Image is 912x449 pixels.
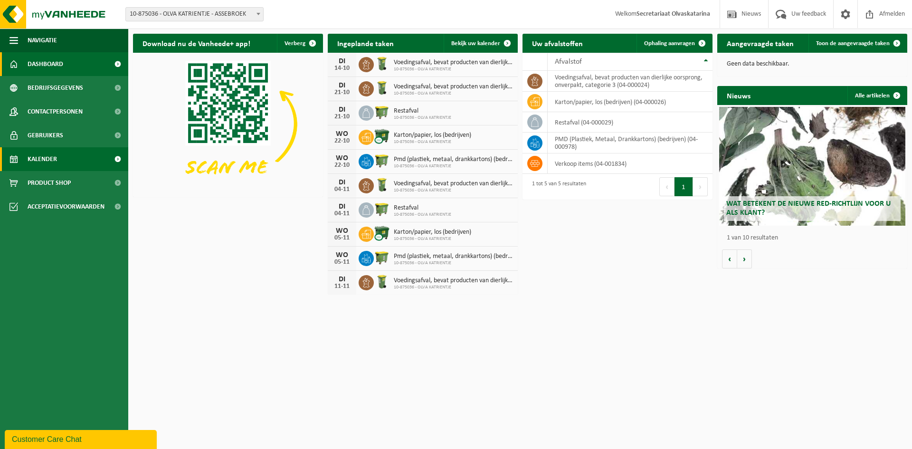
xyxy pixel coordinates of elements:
div: 22-10 [332,138,351,144]
span: 10-875036 - OLVA KATRIENTJE [394,236,471,242]
div: 05-11 [332,259,351,266]
td: verkoop items (04-001834) [548,153,712,174]
span: 10-875036 - OLVA KATRIENTJE - ASSEBROEK [125,7,264,21]
img: WB-1100-CU [374,128,390,144]
span: Restafval [394,204,451,212]
div: 1 tot 5 van 5 resultaten [527,176,586,197]
span: Karton/papier, los (bedrijven) [394,229,471,236]
img: WB-1100-HPE-GN-50 [374,153,390,169]
div: WO [332,251,351,259]
span: Verberg [285,40,305,47]
div: WO [332,154,351,162]
a: Bekijk uw kalender [444,34,517,53]
span: Kalender [28,147,57,171]
div: DI [332,276,351,283]
span: Restafval [394,107,451,115]
button: Previous [659,177,674,196]
div: DI [332,106,351,114]
div: WO [332,227,351,235]
h2: Uw afvalstoffen [522,34,592,52]
iframe: chat widget [5,428,159,449]
img: WB-1100-HPE-GN-50 [374,104,390,120]
div: 14-10 [332,65,351,72]
h2: Download nu de Vanheede+ app! [133,34,260,52]
td: PMD (Plastiek, Metaal, Drankkartons) (bedrijven) (04-000978) [548,133,712,153]
span: Product Shop [28,171,71,195]
span: 10-875036 - OLVA KATRIENTJE [394,139,471,145]
img: Download de VHEPlus App [133,53,323,195]
div: 04-11 [332,210,351,217]
div: 05-11 [332,235,351,241]
span: Bekijk uw kalender [451,40,500,47]
img: WB-0140-HPE-GN-50 [374,80,390,96]
div: 11-11 [332,283,351,290]
span: Wat betekent de nieuwe RED-richtlijn voor u als klant? [726,200,891,217]
h2: Nieuws [717,86,760,105]
td: restafval (04-000029) [548,112,712,133]
span: Pmd (plastiek, metaal, drankkartons) (bedrijven) [394,253,513,260]
span: 10-875036 - OLVA KATRIENTJE [394,285,513,290]
span: Voedingsafval, bevat producten van dierlijke oorsprong, onverpakt, categorie 3 [394,180,513,188]
a: Ophaling aanvragen [636,34,712,53]
span: 10-875036 - OLVA KATRIENTJE - ASSEBROEK [126,8,263,21]
div: WO [332,130,351,138]
span: 10-875036 - OLVA KATRIENTJE [394,188,513,193]
p: Geen data beschikbaar. [727,61,898,67]
h2: Ingeplande taken [328,34,403,52]
div: 21-10 [332,114,351,120]
button: Vorige [722,249,737,268]
button: Volgende [737,249,752,268]
div: DI [332,179,351,186]
span: Voedingsafval, bevat producten van dierlijke oorsprong, onverpakt, categorie 3 [394,277,513,285]
button: Next [693,177,708,196]
button: 1 [674,177,693,196]
span: 10-875036 - OLVA KATRIENTJE [394,91,513,96]
a: Wat betekent de nieuwe RED-richtlijn voor u als klant? [719,107,905,226]
span: Contactpersonen [28,100,83,124]
a: Alle artikelen [847,86,906,105]
span: Voedingsafval, bevat producten van dierlijke oorsprong, onverpakt, categorie 3 [394,59,513,67]
span: Pmd (plastiek, metaal, drankkartons) (bedrijven) [394,156,513,163]
span: Afvalstof [555,58,582,66]
div: 22-10 [332,162,351,169]
span: Ophaling aanvragen [644,40,695,47]
td: voedingsafval, bevat producten van dierlijke oorsprong, onverpakt, categorie 3 (04-000024) [548,71,712,92]
span: 10-875036 - OLVA KATRIENTJE [394,67,513,72]
span: Toon de aangevraagde taken [816,40,890,47]
span: 10-875036 - OLVA KATRIENTJE [394,260,513,266]
strong: Secretariaat Olvaskatarina [636,10,710,18]
span: Navigatie [28,29,57,52]
img: WB-0140-HPE-GN-50 [374,177,390,193]
img: WB-0140-HPE-GN-50 [374,274,390,290]
span: 10-875036 - OLVA KATRIENTJE [394,212,451,218]
img: WB-1100-CU [374,225,390,241]
span: Dashboard [28,52,63,76]
p: 1 van 10 resultaten [727,235,902,241]
span: Karton/papier, los (bedrijven) [394,132,471,139]
div: DI [332,82,351,89]
div: 04-11 [332,186,351,193]
span: 10-875036 - OLVA KATRIENTJE [394,115,451,121]
div: DI [332,57,351,65]
img: WB-1100-HPE-GN-50 [374,249,390,266]
div: 21-10 [332,89,351,96]
img: WB-0140-HPE-GN-50 [374,56,390,72]
span: Bedrijfsgegevens [28,76,83,100]
span: Gebruikers [28,124,63,147]
span: 10-875036 - OLVA KATRIENTJE [394,163,513,169]
td: karton/papier, los (bedrijven) (04-000026) [548,92,712,112]
span: Voedingsafval, bevat producten van dierlijke oorsprong, onverpakt, categorie 3 [394,83,513,91]
h2: Aangevraagde taken [717,34,803,52]
button: Verberg [277,34,322,53]
a: Toon de aangevraagde taken [808,34,906,53]
div: DI [332,203,351,210]
img: WB-1100-HPE-GN-50 [374,201,390,217]
span: Acceptatievoorwaarden [28,195,104,219]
